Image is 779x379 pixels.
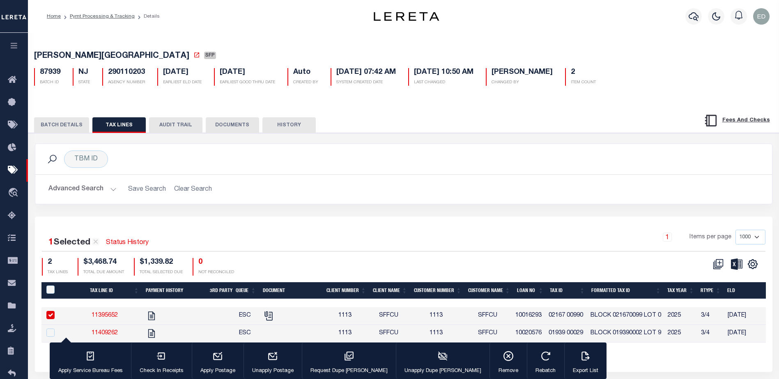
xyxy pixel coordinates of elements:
button: Fees And Checks [701,112,773,129]
img: svg+xml;base64,PHN2ZyB4bWxucz0iaHR0cDovL3d3dy53My5vcmcvMjAwMC9zdmciIHBvaW50ZXItZXZlbnRzPSJub25lIi... [753,8,770,25]
p: NOT RECONCILED [198,269,234,276]
h5: 87939 [40,68,60,77]
a: SFP [204,53,216,61]
p: Apply Service Bureau Fees [58,367,123,375]
td: BLOCK 021670099 LOT 0 [587,307,664,325]
h5: [DATE] 07:42 AM [336,68,396,77]
button: TAX LINES [92,117,146,133]
p: STATE [78,80,90,86]
i: travel_explore [8,188,21,199]
td: 02167 00990 [545,307,587,325]
p: Export List [573,367,598,375]
div: TBM ID [64,151,108,168]
td: 2025 [664,325,698,342]
button: Advanced Search [48,181,117,197]
h4: 0 [198,258,234,267]
th: Client Name: activate to sort column ascending [370,282,411,299]
li: Details [135,13,160,20]
a: 1 [663,233,672,242]
button: AUDIT TRAIL [149,117,202,133]
th: RType: activate to sort column ascending [697,282,724,299]
span: SFFCU [379,313,398,318]
a: Status History [106,238,149,248]
th: Client Number: activate to sort column ascending [323,282,370,299]
th: Document [260,282,323,299]
p: LAST CHANGED [414,80,473,86]
th: Customer Number: activate to sort column ascending [411,282,465,299]
span: 1 [48,238,53,247]
h5: Auto [293,68,318,77]
span: 1113 [430,313,443,318]
td: 3/4 [698,307,724,325]
p: Check In Receipts [140,367,184,375]
th: Tax Line ID: activate to sort column ascending [68,282,142,299]
th: Formatted Tax ID: activate to sort column ascending [588,282,664,299]
img: logo-dark.svg [374,12,439,21]
th: Loan No: activate to sort column ascending [514,282,547,299]
span: 1113 [338,313,352,318]
td: 01939 00029 [545,325,587,342]
h5: 290110203 [108,68,145,77]
h4: $3,468.74 [83,258,124,267]
td: 3/4 [698,325,724,342]
p: Unapply Postage [252,367,294,375]
td: ESC [232,325,259,342]
a: Pymt Processing & Tracking [70,14,135,19]
p: Request Dupe [PERSON_NAME] [310,367,388,375]
p: AGENCY NUMBER [108,80,145,86]
p: Apply Postage [200,367,235,375]
a: 11409262 [92,330,118,336]
button: DOCUMENTS [206,117,259,133]
button: BATCH DETAILS [34,117,89,133]
h4: 2 [48,258,68,267]
th: 3rd Party [207,282,232,299]
span: SFFCU [478,330,497,336]
p: Remove [498,367,519,375]
td: ESC [232,307,259,325]
span: SFFCU [478,313,497,318]
td: 10020576 [512,325,545,342]
h5: NJ [78,68,90,77]
span: 1113 [338,330,352,336]
a: Home [47,14,61,19]
h4: $1,339.82 [140,258,183,267]
span: SFFCU [379,330,398,336]
th: Tax ID: activate to sort column ascending [547,282,588,299]
th: Customer Name: activate to sort column ascending [465,282,514,299]
p: SYSTEM CREATED DATE [336,80,396,86]
p: CREATED BY [293,80,318,86]
h5: [DATE] [163,68,202,77]
th: Queue: activate to sort column ascending [232,282,260,299]
span: 1113 [430,330,443,336]
span: Items per page [689,233,731,242]
span: [PERSON_NAME][GEOGRAPHIC_DATA] [34,52,189,60]
h5: 2 [571,68,596,77]
p: EARLIEST GOOD THRU DATE [220,80,275,86]
p: TAX LINES [48,269,68,276]
p: EARLIEST ELD DATE [163,80,202,86]
th: Tax Year: activate to sort column ascending [664,282,697,299]
td: BLOCK 019390002 LOT 9 [587,325,664,342]
p: TOTAL DUE AMOUNT [83,269,124,276]
h5: [DATE] 10:50 AM [414,68,473,77]
td: 10016293 [512,307,545,325]
h5: [PERSON_NAME] [492,68,553,77]
h5: [DATE] [220,68,275,77]
div: Selected [48,236,99,249]
p: Rebatch [535,367,556,375]
a: 11395652 [92,313,118,318]
span: SFP [204,52,216,59]
p: BATCH ID [40,80,60,86]
th: PayeePaymentBatchId [41,282,68,299]
p: Unapply Dupe [PERSON_NAME] [404,367,481,375]
p: ITEM COUNT [571,80,596,86]
td: 2025 [664,307,698,325]
button: HISTORY [262,117,316,133]
th: Payment History [142,282,207,299]
p: CHANGED BY [492,80,553,86]
p: TOTAL SELECTED DUE [140,269,183,276]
